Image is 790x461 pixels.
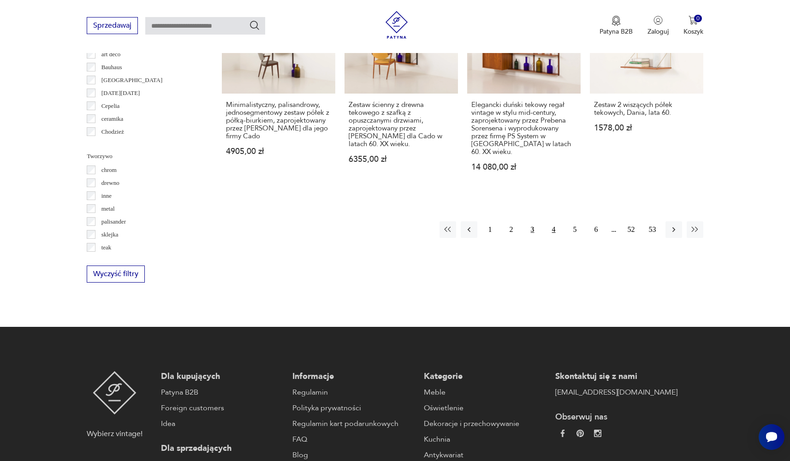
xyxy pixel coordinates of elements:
a: FAQ [292,434,415,445]
p: Zaloguj [647,27,669,36]
h3: Minimalistyczny, palisandrowy, jednosegmentowy zestaw półek z półką-biurkiem, zaprojektowany prze... [226,101,331,140]
a: Dekoracje i przechowywanie [424,418,546,429]
img: Ikona medalu [612,16,621,26]
p: chrom [101,165,117,175]
a: Oświetlenie [424,402,546,414]
p: Wybierz vintage! [87,428,143,439]
button: 4 [546,221,562,238]
p: ceramika [101,114,124,124]
button: 6 [588,221,605,238]
img: 37d27d81a828e637adc9f9cb2e3d3a8a.webp [576,430,584,437]
a: Regulamin [292,387,415,398]
img: Ikona koszyka [689,16,698,25]
p: [DATE][DATE] [101,88,140,98]
p: sklejka [101,230,119,240]
a: Sprzedawaj [87,23,138,30]
h3: Elegancki duński tekowy regał vintage w stylu mid-century, zaprojektowany przez Prebena Sorensena... [471,101,576,156]
a: Idea [161,418,283,429]
p: 14 080,00 zł [471,163,576,171]
p: [GEOGRAPHIC_DATA] [101,75,163,85]
p: inne [101,191,112,201]
p: Bauhaus [101,62,122,72]
button: 2 [503,221,520,238]
a: Blog [292,449,415,461]
button: Wyczyść filtry [87,266,145,283]
a: Meble [424,387,546,398]
a: Polityka prywatności [292,402,415,414]
a: Antykwariat [424,449,546,461]
a: Ikona medaluPatyna B2B [600,16,633,36]
button: Sprzedawaj [87,17,138,34]
p: Informacje [292,371,415,382]
p: tworzywo sztuczne [101,255,148,266]
button: 5 [567,221,583,238]
p: 4905,00 zł [226,148,331,155]
a: Kuchnia [424,434,546,445]
a: Regulamin kart podarunkowych [292,418,415,429]
iframe: Smartsupp widget button [759,424,784,450]
p: Dla sprzedających [161,443,283,454]
button: Patyna B2B [600,16,633,36]
p: Chodzież [101,127,124,137]
p: art deco [101,49,121,59]
p: metal [101,204,115,214]
p: Dla kupujących [161,371,283,382]
a: Foreign customers [161,402,283,414]
p: 6355,00 zł [349,155,454,163]
h3: Zestaw ścienny z drewna tekowego z szafką z opuszczanymi drzwiami, zaprojektowany przez [PERSON_N... [349,101,454,148]
img: c2fd9cf7f39615d9d6839a72ae8e59e5.webp [594,430,601,437]
button: 1 [482,221,499,238]
h3: Zestaw 2 wiszących półek tekowych, Dania, lata 60. [594,101,699,117]
p: Cepelia [101,101,120,111]
p: Ćmielów [101,140,124,150]
a: [EMAIL_ADDRESS][DOMAIN_NAME] [555,387,677,398]
p: teak [101,242,112,253]
button: 0Koszyk [683,16,703,36]
button: Zaloguj [647,16,669,36]
p: Kategorie [424,371,546,382]
img: da9060093f698e4c3cedc1453eec5031.webp [559,430,566,437]
p: Patyna B2B [600,27,633,36]
p: 1578,00 zł [594,124,699,132]
p: drewno [101,178,119,188]
div: 0 [694,15,702,23]
button: 53 [644,221,661,238]
button: 52 [623,221,640,238]
p: Obserwuj nas [555,412,677,423]
img: Ikonka użytkownika [653,16,663,25]
button: Szukaj [249,20,260,31]
a: Patyna B2B [161,387,283,398]
p: palisander [101,217,126,227]
p: Skontaktuj się z nami [555,371,677,382]
p: Koszyk [683,27,703,36]
p: Tworzywo [87,151,200,161]
button: 3 [524,221,541,238]
img: Patyna - sklep z meblami i dekoracjami vintage [383,11,410,39]
img: Patyna - sklep z meblami i dekoracjami vintage [93,371,137,414]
